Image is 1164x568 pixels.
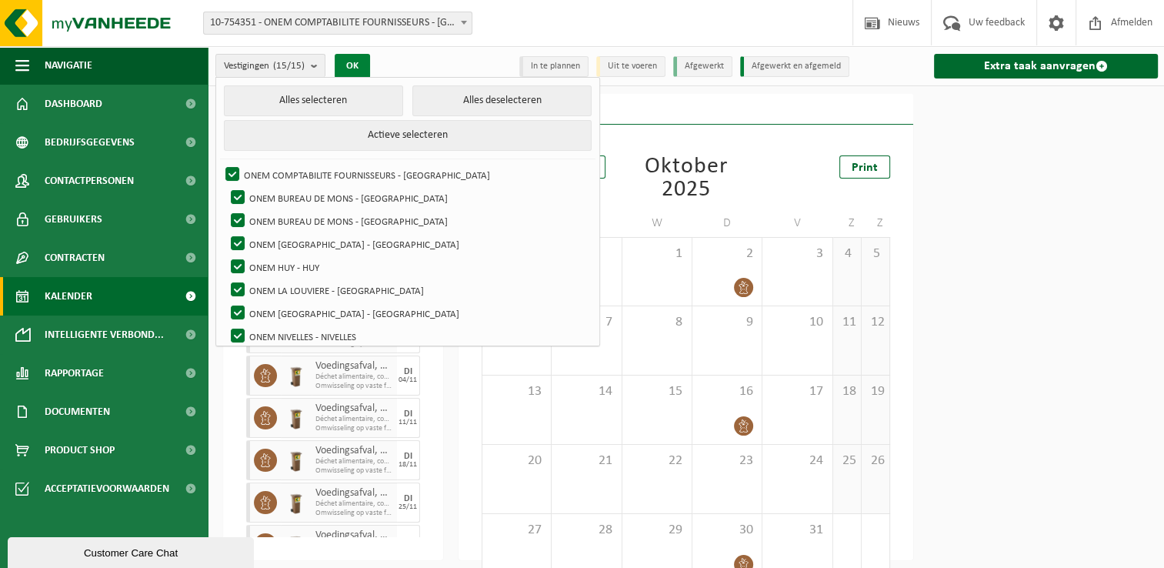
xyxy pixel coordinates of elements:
div: 25/11 [399,503,417,511]
div: Oktober 2025 [622,155,749,202]
li: Uit te voeren [596,56,665,77]
span: Omwisseling op vaste frequentie (incl. verwerking) [315,424,393,433]
div: DI [404,494,412,503]
span: 16 [700,383,754,400]
button: Actieve selecteren [224,120,592,151]
a: Extra taak aanvragen [934,54,1158,79]
li: In te plannen [519,56,589,77]
span: Déchet alimentaire, contenant des produits d'origine animale [315,373,393,382]
span: Déchet alimentaire, contenant des produits d'origine animale [315,415,393,424]
div: DI [404,409,412,419]
span: 5 [869,246,882,262]
span: Print [852,162,878,174]
span: Voedingsafval, bevat producten van dierlijke oorsprong, onverpakt, categorie 3 [315,403,393,415]
span: 24 [770,453,824,469]
button: OK [335,54,370,79]
img: WB-0140-HPE-BN-01 [285,491,308,514]
td: Z [833,209,862,237]
span: 12 [869,314,882,331]
span: 2 [700,246,754,262]
td: W [622,209,692,237]
span: Déchet alimentaire, contenant des produits d'origine animale [315,457,393,466]
span: Documenten [45,393,110,431]
label: ONEM [GEOGRAPHIC_DATA] - [GEOGRAPHIC_DATA] [228,232,590,256]
span: 27 [490,522,543,539]
img: WB-0140-HPE-BN-01 [285,364,308,387]
span: Vestigingen [224,55,305,78]
span: Omwisseling op vaste frequentie (incl. verwerking) [315,382,393,391]
span: 20 [490,453,543,469]
span: 21 [559,453,613,469]
td: Z [862,209,890,237]
li: Afgewerkt en afgemeld [740,56,849,77]
span: 29 [630,522,684,539]
span: 26 [869,453,882,469]
label: ONEM NIVELLES - NIVELLES [228,325,590,348]
div: DI [404,367,412,376]
img: WB-0140-HPE-BN-01 [285,449,308,472]
span: 4 [841,246,853,262]
span: Voedingsafval, bevat producten van dierlijke oorsprong, onverpakt, categorie 3 [315,487,393,500]
button: Alles deselecteren [412,85,592,116]
span: 13 [490,383,543,400]
span: 14 [559,383,613,400]
span: Acceptatievoorwaarden [45,469,169,508]
li: Afgewerkt [673,56,732,77]
div: 04/11 [399,376,417,384]
label: ONEM COMPTABILITE FOURNISSEURS - [GEOGRAPHIC_DATA] [222,163,590,186]
span: 10-754351 - ONEM COMPTABILITE FOURNISSEURS - BRUXELLES [203,12,472,35]
span: Voedingsafval, bevat producten van dierlijke oorsprong, onverpakt, categorie 3 [315,445,393,457]
span: Contracten [45,239,105,277]
span: 3 [770,246,824,262]
span: Kalender [45,277,92,316]
img: WB-0140-HPE-BN-01 [285,533,308,556]
span: 10-754351 - ONEM COMPTABILITE FOURNISSEURS - BRUXELLES [204,12,472,34]
span: 22 [630,453,684,469]
span: 23 [700,453,754,469]
span: 28 [559,522,613,539]
img: WB-0140-HPE-BN-01 [285,406,308,429]
td: D [692,209,762,237]
count: (15/15) [273,61,305,71]
div: 18/11 [399,461,417,469]
a: Print [839,155,890,179]
span: 15 [630,383,684,400]
div: 11/11 [399,419,417,426]
span: Omwisseling op vaste frequentie (incl. verwerking) [315,509,393,518]
span: Gebruikers [45,200,102,239]
span: 17 [770,383,824,400]
span: Contactpersonen [45,162,134,200]
span: 19 [869,383,882,400]
button: Alles selecteren [224,85,403,116]
span: 8 [630,314,684,331]
span: 11 [841,314,853,331]
span: 30 [700,522,754,539]
span: 9 [700,314,754,331]
span: Bedrijfsgegevens [45,123,135,162]
label: ONEM BUREAU DE MONS - [GEOGRAPHIC_DATA] [228,209,590,232]
div: DI [404,536,412,546]
span: 10 [770,314,824,331]
div: DI [404,452,412,461]
span: 1 [630,246,684,262]
span: 25 [841,453,853,469]
label: ONEM HUY - HUY [228,256,590,279]
label: ONEM [GEOGRAPHIC_DATA] - [GEOGRAPHIC_DATA] [228,302,590,325]
span: 31 [770,522,824,539]
span: Rapportage [45,354,104,393]
button: Vestigingen(15/15) [215,54,325,77]
span: Product Shop [45,431,115,469]
label: ONEM LA LOUVIERE - [GEOGRAPHIC_DATA] [228,279,590,302]
iframe: chat widget [8,534,257,568]
span: Déchet alimentaire, contenant des produits d'origine animale [315,500,393,509]
label: ONEM BUREAU DE MONS - [GEOGRAPHIC_DATA] [228,186,590,209]
span: Navigatie [45,46,92,85]
span: Dashboard [45,85,102,123]
span: 18 [841,383,853,400]
td: V [762,209,832,237]
span: Omwisseling op vaste frequentie (incl. verwerking) [315,466,393,476]
span: Voedingsafval, bevat producten van dierlijke oorsprong, onverpakt, categorie 3 [315,530,393,542]
span: Voedingsafval, bevat producten van dierlijke oorsprong, onverpakt, categorie 3 [315,360,393,373]
span: Intelligente verbond... [45,316,164,354]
